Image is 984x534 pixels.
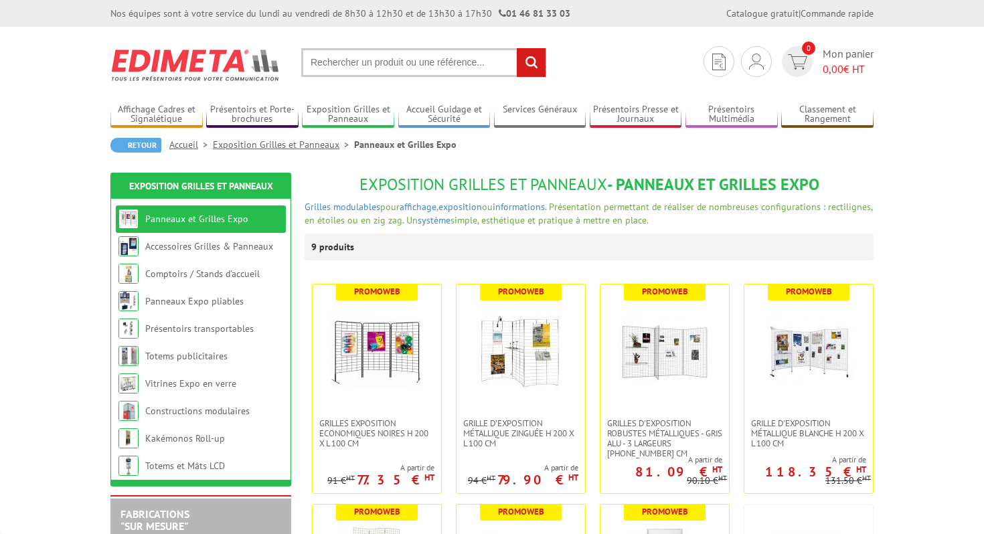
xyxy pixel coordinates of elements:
[712,464,722,475] sup: HT
[129,180,273,192] a: Exposition Grilles et Panneaux
[398,104,491,126] a: Accueil Guidage et Sécurité
[169,139,213,151] a: Accueil
[110,7,570,20] div: Nos équipes sont à votre service du lundi au vendredi de 8h30 à 12h30 et de 13h30 à 17h30
[145,213,248,225] a: Panneaux et Grilles Expo
[120,507,189,533] a: FABRICATIONS"Sur Mesure"
[498,506,544,517] b: Promoweb
[474,304,568,398] img: Grille d'exposition métallique Zinguée H 200 x L 100 cm
[749,54,764,70] img: devis rapide
[517,48,546,77] input: rechercher
[110,138,161,153] a: Retour
[487,473,495,482] sup: HT
[607,418,722,458] span: Grilles d'exposition robustes métalliques - gris alu - 3 largeurs [PHONE_NUMBER] cm
[145,460,225,472] a: Totems et Mâts LCD
[118,373,139,393] img: Vitrines Expo en verre
[802,41,815,55] span: 0
[823,62,843,76] span: 0,00
[118,346,139,366] img: Totems publicitaires
[305,176,874,193] h1: - Panneaux et Grilles Expo
[110,40,281,90] img: Edimeta
[823,62,874,77] span: € HT
[418,214,450,226] a: système
[118,456,139,476] img: Totems et Mâts LCD
[346,473,355,482] sup: HT
[494,104,586,126] a: Services Généraux
[118,236,139,256] img: Accessoires Grilles & Panneaux
[357,476,434,484] p: 77.35 €
[862,473,871,482] sup: HT
[778,46,874,77] a: devis rapide 0 Mon panier 0,00€ HT
[687,476,727,486] p: 90.10 €
[499,7,570,19] strong: 01 46 81 33 03
[354,506,400,517] b: Promoweb
[354,286,400,297] b: Promoweb
[801,7,874,19] a: Commande rapide
[118,209,139,229] img: Panneaux et Grilles Expo
[457,418,585,448] a: Grille d'exposition métallique Zinguée H 200 x L 100 cm
[751,418,866,448] span: Grille d'exposition métallique blanche H 200 x L 100 cm
[145,323,254,335] a: Présentoirs transportables
[400,201,436,213] a: affichage
[118,428,139,448] img: Kakémonos Roll-up
[726,7,874,20] div: |
[712,54,726,70] img: devis rapide
[118,319,139,339] img: Présentoirs transportables
[642,506,688,517] b: Promoweb
[424,472,434,483] sup: HT
[744,418,873,448] a: Grille d'exposition métallique blanche H 200 x L 100 cm
[718,473,727,482] sup: HT
[726,7,799,19] a: Catalogue gratuit
[327,476,355,486] p: 91 €
[145,240,273,252] a: Accessoires Grilles & Panneaux
[145,377,236,389] a: Vitrines Expo en verre
[493,201,545,213] a: informations
[213,139,354,151] a: Exposition Grilles et Panneaux
[333,201,380,213] a: modulables
[600,454,722,465] span: A partir de
[359,174,607,195] span: Exposition Grilles et Panneaux
[781,104,874,126] a: Classement et Rangement
[788,54,807,70] img: devis rapide
[825,476,871,486] p: 131.50 €
[786,286,832,297] b: Promoweb
[468,476,495,486] p: 94 €
[145,432,225,444] a: Kakémonos Roll-up
[762,304,855,398] img: Grille d'exposition métallique blanche H 200 x L 100 cm
[145,405,250,417] a: Constructions modulaires
[311,234,361,260] p: 9 produits
[110,104,203,126] a: Affichage Cadres et Signalétique
[145,350,228,362] a: Totems publicitaires
[642,286,688,297] b: Promoweb
[319,418,434,448] span: Grilles Exposition Economiques Noires H 200 x L 100 cm
[685,104,778,126] a: Présentoirs Multimédia
[600,418,729,458] a: Grilles d'exposition robustes métalliques - gris alu - 3 largeurs [PHONE_NUMBER] cm
[313,418,441,448] a: Grilles Exposition Economiques Noires H 200 x L 100 cm
[468,462,578,473] span: A partir de
[463,418,578,448] span: Grille d'exposition métallique Zinguée H 200 x L 100 cm
[618,304,712,398] img: Grilles d'exposition robustes métalliques - gris alu - 3 largeurs 70-100-120 cm
[568,472,578,483] sup: HT
[206,104,299,126] a: Présentoirs et Porte-brochures
[635,468,722,476] p: 81.09 €
[118,401,139,421] img: Constructions modulaires
[330,304,424,398] img: Grilles Exposition Economiques Noires H 200 x L 100 cm
[498,286,544,297] b: Promoweb
[118,291,139,311] img: Panneaux Expo pliables
[354,138,457,151] li: Panneaux et Grilles Expo
[744,454,866,465] span: A partir de
[145,295,244,307] a: Panneaux Expo pliables
[145,268,260,280] a: Comptoirs / Stands d'accueil
[118,264,139,284] img: Comptoirs / Stands d'accueil
[438,201,482,213] a: exposition
[590,104,682,126] a: Présentoirs Presse et Journaux
[301,48,546,77] input: Rechercher un produit ou une référence...
[327,462,434,473] span: A partir de
[856,464,866,475] sup: HT
[305,201,872,226] span: pour , ou . Présentation permettant de réaliser de nombreuses configurations : rectilignes, en ét...
[765,468,866,476] p: 118.35 €
[497,476,578,484] p: 79.90 €
[823,46,874,77] span: Mon panier
[305,201,331,213] a: Grilles
[302,104,394,126] a: Exposition Grilles et Panneaux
